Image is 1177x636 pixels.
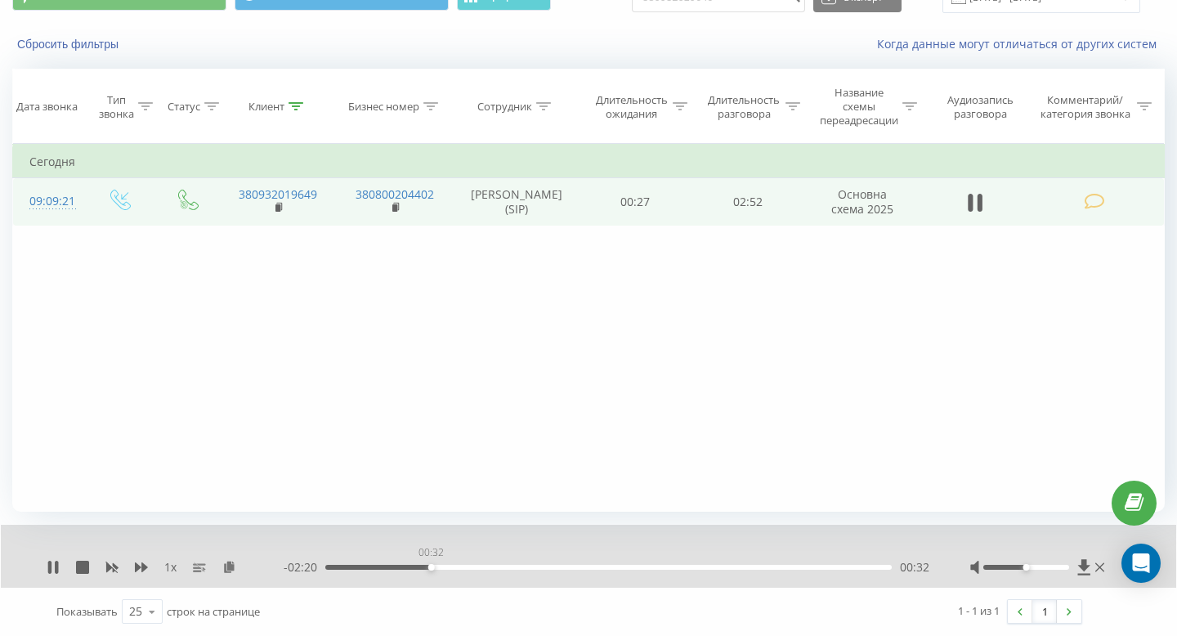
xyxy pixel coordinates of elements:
a: 380932019649 [239,186,317,202]
div: Длительность ожидания [594,93,669,121]
span: строк на странице [167,604,260,619]
div: Клиент [248,100,284,114]
div: Статус [168,100,200,114]
div: Комментарий/категория звонка [1037,93,1133,121]
span: 00:32 [900,559,929,576]
div: Название схемы переадресации [819,86,898,128]
td: 00:27 [580,178,692,226]
td: 02:52 [691,178,804,226]
span: - 02:20 [284,559,325,576]
td: Сегодня [13,146,1165,178]
a: Когда данные могут отличаться от других систем [877,36,1165,52]
span: Показывать [56,604,118,619]
div: 09:09:21 [29,186,69,217]
div: Дата звонка [16,100,78,114]
div: 25 [129,603,142,620]
div: Сотрудник [477,100,532,114]
a: 1 [1032,600,1057,623]
td: [PERSON_NAME] (SIP) [454,178,580,226]
div: Бизнес номер [348,100,419,114]
td: Основна схема 2025 [804,178,921,226]
div: Open Intercom Messenger [1121,544,1161,583]
span: 1 x [164,559,177,576]
div: 00:32 [415,541,447,564]
button: Сбросить фильтры [12,37,127,52]
div: 1 - 1 из 1 [958,602,1000,619]
div: Длительность разговора [706,93,781,121]
div: Accessibility label [1023,564,1029,571]
a: 380800204402 [356,186,434,202]
div: Accessibility label [428,564,435,571]
div: Тип звонка [99,93,134,121]
div: Аудиозапись разговора [936,93,1025,121]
